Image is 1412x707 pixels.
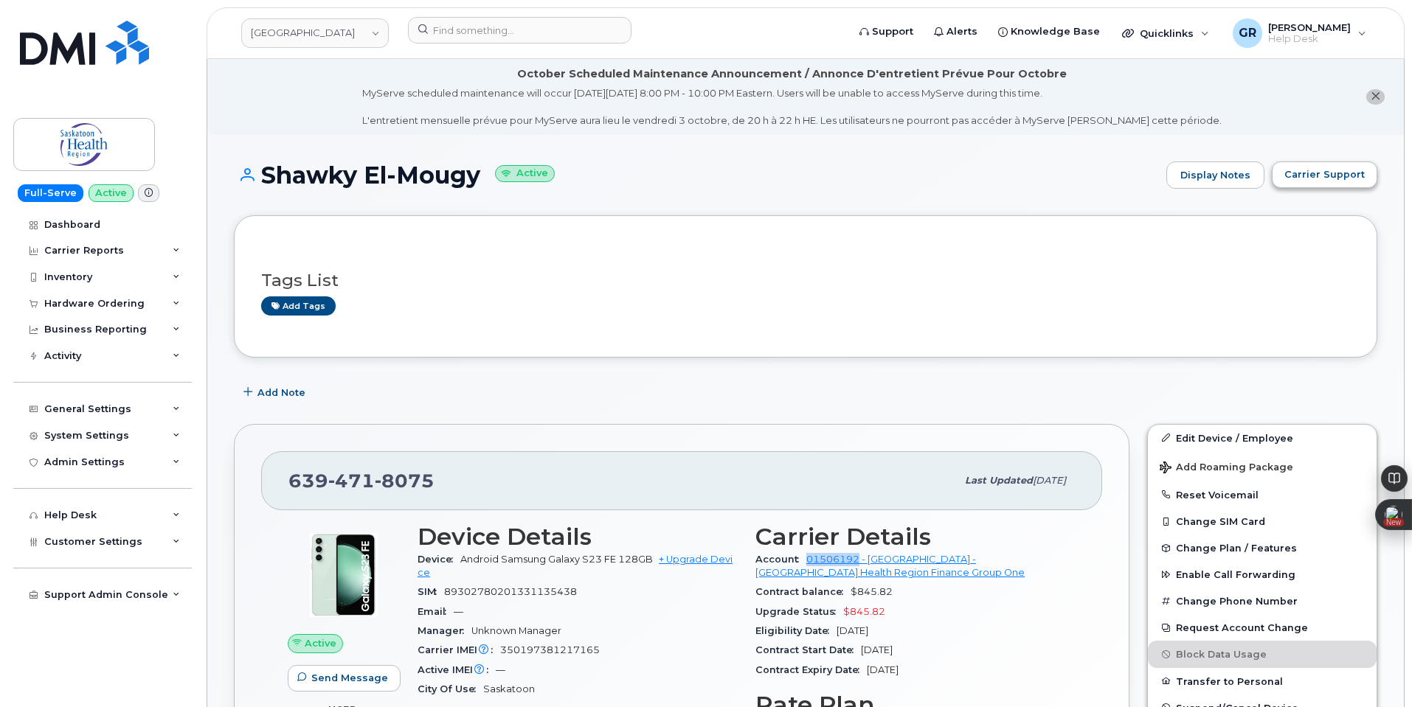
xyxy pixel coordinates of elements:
span: Enable Call Forwarding [1176,569,1295,580]
button: close notification [1366,89,1385,105]
span: Upgrade Status [755,606,843,617]
span: City Of Use [418,683,483,694]
span: Contract Expiry Date [755,664,867,675]
span: Account [755,554,806,565]
button: Request Account Change [1148,614,1377,641]
span: Contract balance [755,586,851,597]
span: $845.82 [843,606,885,617]
span: Email [418,606,454,617]
a: Display Notes [1166,161,1264,189]
span: 350197381217165 [500,644,600,655]
span: SIM [418,586,444,597]
span: Active [305,636,336,650]
span: Carrier Support [1284,167,1365,181]
span: Device [418,554,460,565]
span: Change Plan / Features [1176,543,1297,554]
button: Change Plan / Features [1148,534,1377,561]
h3: Carrier Details [755,523,1076,550]
button: Block Data Usage [1148,641,1377,667]
span: Contract Start Date [755,644,861,655]
span: Carrier IMEI [418,644,500,655]
span: Last updated [965,475,1033,486]
a: 01506192 - [GEOGRAPHIC_DATA] - [GEOGRAPHIC_DATA] Health Region Finance Group One [755,554,1025,578]
button: Change SIM Card [1148,508,1377,534]
span: — [496,664,505,675]
button: Change Phone Number [1148,588,1377,614]
span: $845.82 [851,586,893,597]
span: Active IMEI [418,664,496,675]
span: — [454,606,463,617]
span: [DATE] [861,644,893,655]
button: Carrier Support [1272,161,1377,188]
span: 89302780201331135438 [444,586,577,597]
h1: Shawky El-Mougy [234,162,1159,188]
img: S23_FE.png [300,531,388,619]
span: 639 [288,470,435,492]
span: Add Roaming Package [1160,462,1293,476]
span: Unknown Manager [471,625,561,636]
button: Add Roaming Package [1148,451,1377,481]
span: Send Message [311,671,388,685]
span: [DATE] [867,664,899,675]
span: 471 [328,470,375,492]
span: Android Samsung Galaxy S23 FE 128GB [460,554,653,565]
a: Edit Device / Employee [1148,425,1377,451]
button: Send Message [288,665,401,692]
button: Reset Voicemail [1148,481,1377,508]
span: Add Note [257,386,305,400]
a: Add tags [261,296,336,315]
span: Manager [418,625,471,636]
button: Transfer to Personal [1148,668,1377,694]
div: October Scheduled Maintenance Announcement / Annonce D'entretient Prévue Pour Octobre [517,66,1067,82]
h3: Device Details [418,523,738,550]
button: Enable Call Forwarding [1148,561,1377,588]
span: [DATE] [1033,475,1066,486]
div: MyServe scheduled maintenance will occur [DATE][DATE] 8:00 PM - 10:00 PM Eastern. Users will be u... [362,86,1222,128]
small: Active [495,165,555,182]
button: Add Note [234,380,318,406]
h3: Tags List [261,271,1350,290]
span: Saskatoon [483,683,535,694]
span: Eligibility Date [755,625,837,636]
span: [DATE] [837,625,868,636]
span: 8075 [375,470,435,492]
iframe: Messenger Launcher [1348,643,1401,696]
